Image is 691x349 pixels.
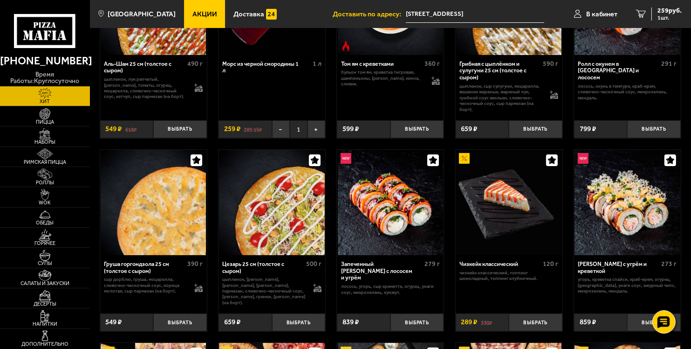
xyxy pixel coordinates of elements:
span: 839 ₽ [342,319,359,326]
div: Запеченный [PERSON_NAME] с лососем и угрём [341,261,422,281]
p: Чизкейк классический, топпинг шоколадный, топпинг клубничный. [459,270,558,282]
p: бульон том ям, креветка тигровая, шампиньоны, [PERSON_NAME], кинза, сливки. [341,70,424,87]
button: Выбрать [509,314,562,331]
span: 390 г [187,260,203,268]
s: 289.15 ₽ [244,126,262,133]
span: Акции [192,11,217,18]
p: цыпленок, лук репчатый, [PERSON_NAME], томаты, огурец, моцарелла, сливочно-чесночный соус, кетчуп... [104,77,187,99]
span: Доставка [233,11,264,18]
a: НовинкаЗапеченный ролл Гурмэ с лососем и угрём [337,150,444,255]
span: Доставить по адресу: [333,11,406,18]
a: Цезарь 25 см (толстое с сыром) [219,150,325,255]
span: улица Кораблестроителей, 44к2 [406,6,544,23]
a: АкционныйЧизкейк классический [456,150,562,255]
span: 549 ₽ [105,126,122,133]
img: Запеченный ролл Гурмэ с лососем и угрём [338,150,443,255]
div: Цезарь 25 см (толстое с сыром) [222,261,303,275]
button: Выбрать [153,314,207,331]
span: 273 г [662,260,677,268]
div: Аль-Шам 25 см (толстое с сыром) [104,61,185,75]
p: цыпленок, [PERSON_NAME], [PERSON_NAME], [PERSON_NAME], пармезан, сливочно-чесночный соус, [PERSON... [222,277,306,306]
span: 259 ₽ [224,126,240,133]
img: Цезарь 25 см (толстое с сыром) [219,150,324,255]
span: 1 л [313,60,322,68]
p: цыпленок, сыр сулугуни, моцарелла, вешенки жареные, жареный лук, грибной соус Жюльен, сливочно-че... [459,84,543,112]
button: Выбрать [390,120,444,138]
span: 590 г [543,60,558,68]
button: Выбрать [627,120,681,138]
span: 599 ₽ [342,126,359,133]
div: Том ям с креветками [341,61,422,68]
div: Груша горгондзола 25 см (толстое с сыром) [104,261,185,275]
span: 659 ₽ [224,319,240,326]
div: Морс из черной смородины 1 л [222,61,310,75]
button: Выбрать [390,314,444,331]
span: 1 [290,120,308,138]
img: Чизкейк классический [456,150,561,255]
img: 15daf4d41897b9f0e9f617042186c801.svg [266,9,277,20]
span: В кабинет [586,11,617,18]
span: [GEOGRAPHIC_DATA] [108,11,176,18]
img: Груша горгондзола 25 см (толстое с сыром) [101,150,206,255]
span: 291 г [662,60,677,68]
p: лосось, окунь в темпуре, краб-крем, сливочно-чесночный соус, микрозелень, миндаль. [578,84,677,101]
button: Выбрать [627,314,681,331]
div: Чизкейк классический [459,261,540,268]
button: − [272,120,290,138]
span: 279 г [424,260,440,268]
button: + [308,120,325,138]
s: 330 ₽ [481,319,492,326]
span: 659 ₽ [461,126,477,133]
p: угорь, креветка спайси, краб-крем, огурец, [GEOGRAPHIC_DATA], унаги соус, ажурный чипс, микрозеле... [578,277,677,294]
span: 490 г [187,60,203,68]
a: НовинкаРолл Калипсо с угрём и креветкой [574,150,681,255]
button: Выбрать [153,120,207,138]
img: Острое блюдо [341,41,351,51]
span: 360 г [424,60,440,68]
img: Новинка [578,153,588,164]
img: Ролл Калипсо с угрём и креветкой [575,150,680,255]
button: Выбрать [272,314,326,331]
img: Акционный [459,153,470,164]
span: 500 г [306,260,322,268]
span: 799 ₽ [580,126,596,133]
s: 618 ₽ [125,126,137,133]
span: 289 ₽ [461,319,477,326]
span: 859 ₽ [580,319,596,326]
input: Ваш адрес доставки [406,6,544,23]
div: [PERSON_NAME] с угрём и креветкой [578,261,659,275]
span: 259 руб. [657,7,682,14]
img: Новинка [341,153,351,164]
a: Груша горгондзола 25 см (толстое с сыром) [100,150,207,255]
div: Грибная с цыплёнком и сулугуни 25 см (толстое с сыром) [459,61,540,81]
span: 120 г [543,260,558,268]
div: Ролл с окунем в [GEOGRAPHIC_DATA] и лососем [578,61,659,81]
p: лосось, угорь, Сыр креметте, огурец, унаги соус, микрозелень, кунжут. [341,284,440,295]
span: 549 ₽ [105,319,122,326]
button: Выбрать [509,120,562,138]
p: сыр дорблю, груша, моцарелла, сливочно-чесночный соус, корица молотая, сыр пармезан (на борт). [104,277,187,294]
span: 1 шт. [657,15,682,21]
